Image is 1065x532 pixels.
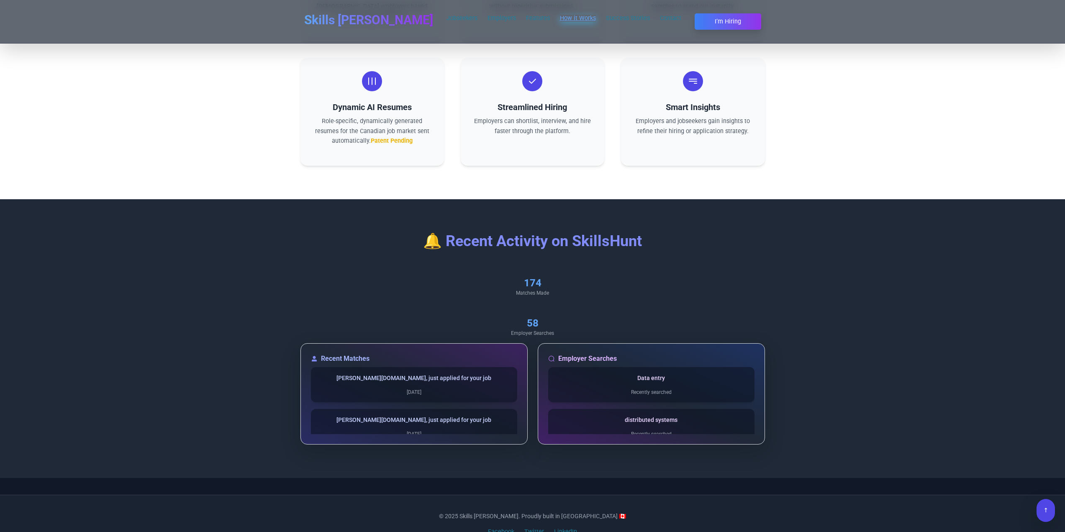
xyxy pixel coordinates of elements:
h4: Employer Searches [548,354,754,364]
h3: Streamlined Hiring [474,101,591,113]
h3: Dynamic AI Resumes [314,101,431,113]
button: ↑ [1037,499,1055,522]
a: Success Stories [606,15,650,22]
h3: 🔔 Recent Activity on SkillsHunt [300,233,765,249]
a: How it Works [560,15,596,22]
p: Role-specific, dynamically generated resumes for the Canadian job market sent automatically. [314,116,431,145]
p: Employers can shortlist, interview, and hire faster through the platform. [474,116,591,136]
p: Employers and jobseekers gain insights to refine their hiring or application strategy. [634,116,751,136]
h4: Recent Matches [311,354,517,364]
button: I’m Hiring [695,13,761,30]
div: 174 [307,276,758,290]
div: Employer Searches [307,330,758,337]
div: 58 [307,316,758,330]
span: Patent Pending [371,137,413,144]
a: Contact [660,15,681,22]
a: Jobseekers [447,15,477,22]
h3: Smart Insights [634,101,751,113]
a: Employers [488,15,516,22]
a: Features [526,15,550,22]
div: Matches Made [307,290,758,296]
p: © 2025 Skills [PERSON_NAME]. Proudly built in [GEOGRAPHIC_DATA] 🇨🇦 [300,512,765,520]
h1: Skills [PERSON_NAME] [304,13,433,28]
